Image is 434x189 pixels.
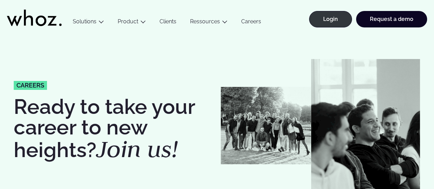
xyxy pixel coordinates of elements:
a: Careers [234,18,268,27]
span: careers [16,82,44,88]
a: Request a demo [356,11,427,27]
img: Whozzies-Team-Revenue [221,87,311,164]
button: Product [111,18,153,27]
button: Solutions [66,18,111,27]
a: Ressources [190,18,220,25]
em: Join us! [96,134,178,164]
button: Ressources [183,18,234,27]
a: Clients [153,18,183,27]
h1: Ready to take your career to new heights? [14,96,214,161]
a: Product [118,18,138,25]
a: Login [309,11,352,27]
